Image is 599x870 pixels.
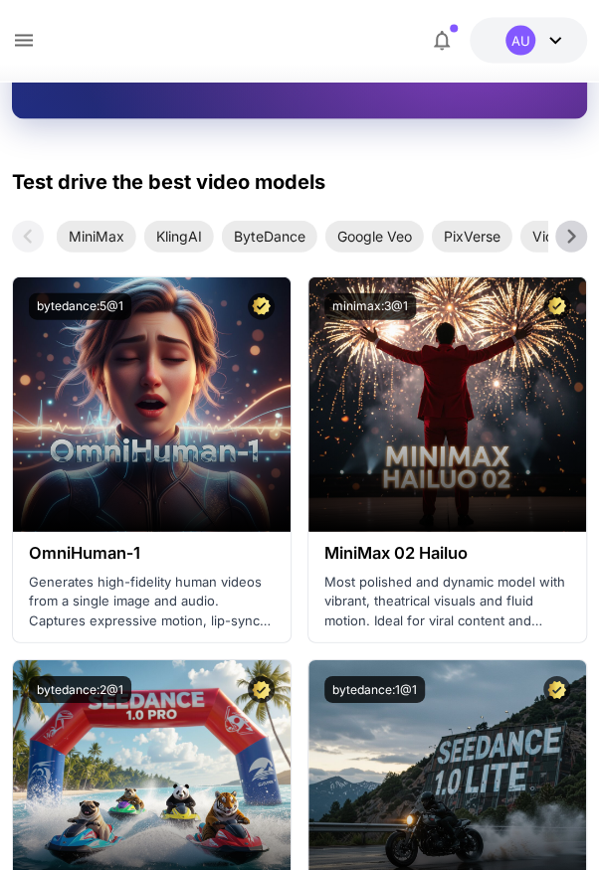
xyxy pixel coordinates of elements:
span: PixVerse [432,226,512,247]
div: KlingAI [144,221,214,253]
div: MiniMax [57,221,136,253]
p: Generates high-fidelity human videos from a single image and audio. Captures expressive motion, l... [29,573,275,631]
button: bytedance:2@1 [29,676,131,703]
img: alt [13,277,291,532]
button: $0.00AU [470,18,587,64]
div: Google Veo [325,221,424,253]
button: Certified Model – Vetted for best performance and includes a commercial license. [543,676,570,703]
button: Certified Model – Vetted for best performance and includes a commercial license. [248,293,275,320]
span: KlingAI [144,226,214,247]
div: Vidu [520,221,574,253]
button: Certified Model – Vetted for best performance and includes a commercial license. [543,293,570,320]
div: AU [505,26,535,56]
button: bytedance:1@1 [324,676,425,703]
span: Vidu [520,226,574,247]
p: Most polished and dynamic model with vibrant, theatrical visuals and fluid motion. Ideal for vira... [324,573,570,631]
button: bytedance:5@1 [29,293,131,320]
img: alt [308,277,586,532]
div: PixVerse [432,221,512,253]
p: Test drive the best video models [12,167,325,197]
h3: OmniHuman‑1 [29,544,275,563]
button: Certified Model – Vetted for best performance and includes a commercial license. [248,676,275,703]
span: MiniMax [57,226,136,247]
span: ByteDance [222,226,317,247]
span: Google Veo [325,226,424,247]
h3: MiniMax 02 Hailuo [324,544,570,563]
div: ByteDance [222,221,317,253]
button: minimax:3@1 [324,293,416,320]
